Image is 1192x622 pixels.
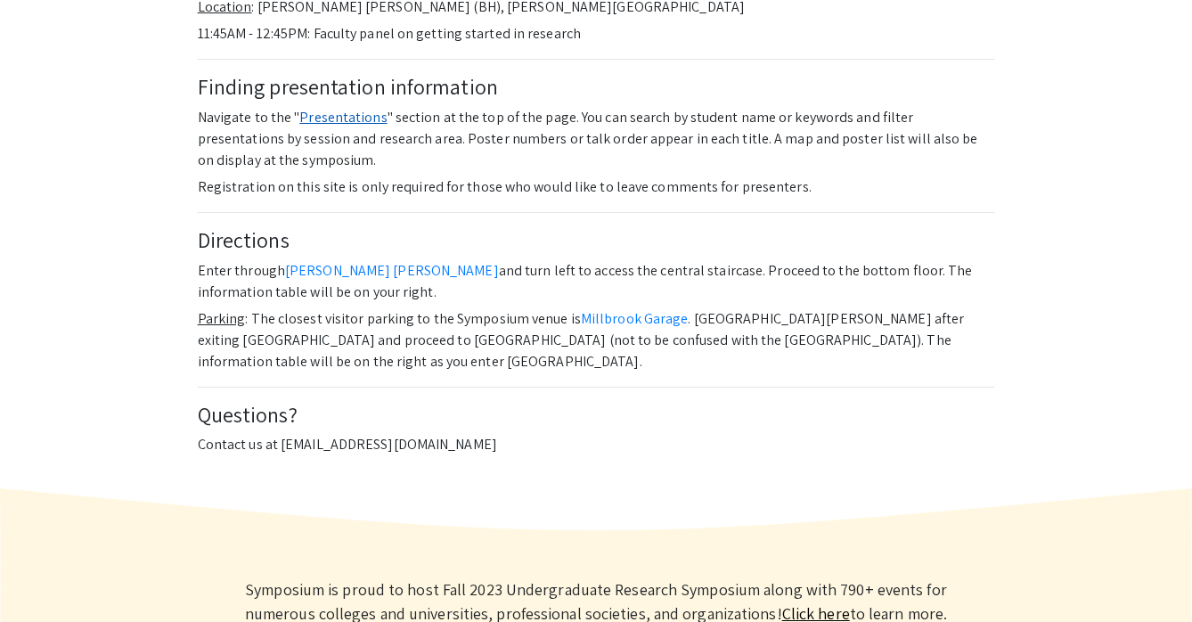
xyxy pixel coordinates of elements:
[198,227,995,253] h4: Directions
[285,261,499,280] a: [PERSON_NAME] [PERSON_NAME]
[198,176,995,198] p: Registration on this site is only required for those who would like to leave comments for present...
[198,402,995,428] h4: Questions?
[198,434,995,455] p: Contact us at [EMAIL_ADDRESS][DOMAIN_NAME]
[198,260,995,303] p: Enter through and turn left to access the central staircase. Proceed to the bottom floor. The inf...
[198,107,995,171] p: Navigate to the " " section at the top of the page. You can search by student name or keywords an...
[198,309,246,328] u: Parking
[299,108,387,127] a: Presentations
[581,309,689,328] a: Millbrook Garage
[13,542,76,609] iframe: Chat
[198,308,995,372] p: : The closest visitor parking to the Symposium venue is . [GEOGRAPHIC_DATA][PERSON_NAME] after ex...
[198,74,995,100] h4: Finding presentation information
[198,23,995,45] p: 11:45AM - 12:45PM: Faculty panel on getting started in research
